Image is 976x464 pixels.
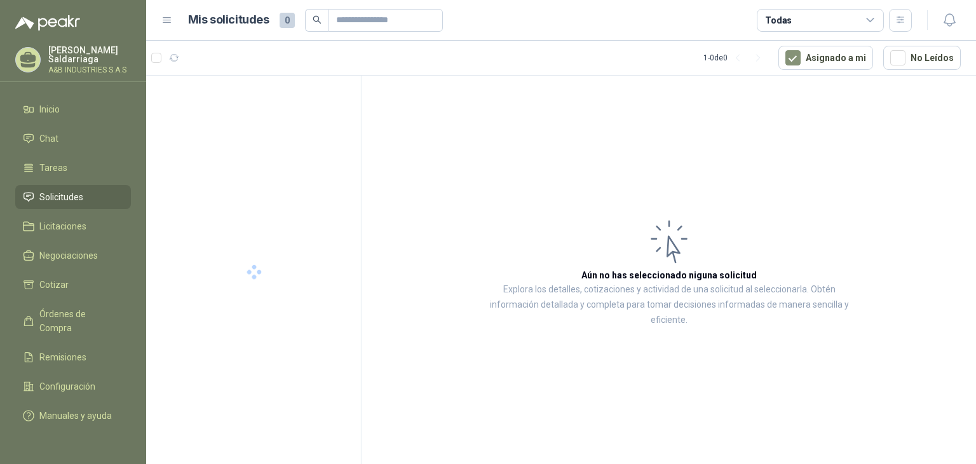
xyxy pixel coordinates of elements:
[15,214,131,238] a: Licitaciones
[39,379,95,393] span: Configuración
[313,15,322,24] span: search
[188,11,269,29] h1: Mis solicitudes
[15,345,131,369] a: Remisiones
[703,48,768,68] div: 1 - 0 de 0
[39,249,98,263] span: Negociaciones
[48,66,131,74] p: A&B INDUSTRIES S.A.S
[39,102,60,116] span: Inicio
[39,307,119,335] span: Órdenes de Compra
[15,302,131,340] a: Órdenes de Compra
[15,126,131,151] a: Chat
[48,46,131,64] p: [PERSON_NAME] Saldarriaga
[39,132,58,146] span: Chat
[39,161,67,175] span: Tareas
[15,185,131,209] a: Solicitudes
[489,282,849,328] p: Explora los detalles, cotizaciones y actividad de una solicitud al seleccionarla. Obtén informaci...
[581,268,757,282] h3: Aún no has seleccionado niguna solicitud
[280,13,295,28] span: 0
[39,219,86,233] span: Licitaciones
[39,409,112,423] span: Manuales y ayuda
[883,46,961,70] button: No Leídos
[15,273,131,297] a: Cotizar
[15,15,80,31] img: Logo peakr
[39,350,86,364] span: Remisiones
[15,374,131,399] a: Configuración
[15,156,131,180] a: Tareas
[765,13,792,27] div: Todas
[15,404,131,428] a: Manuales y ayuda
[39,190,83,204] span: Solicitudes
[39,278,69,292] span: Cotizar
[15,97,131,121] a: Inicio
[778,46,873,70] button: Asignado a mi
[15,243,131,268] a: Negociaciones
